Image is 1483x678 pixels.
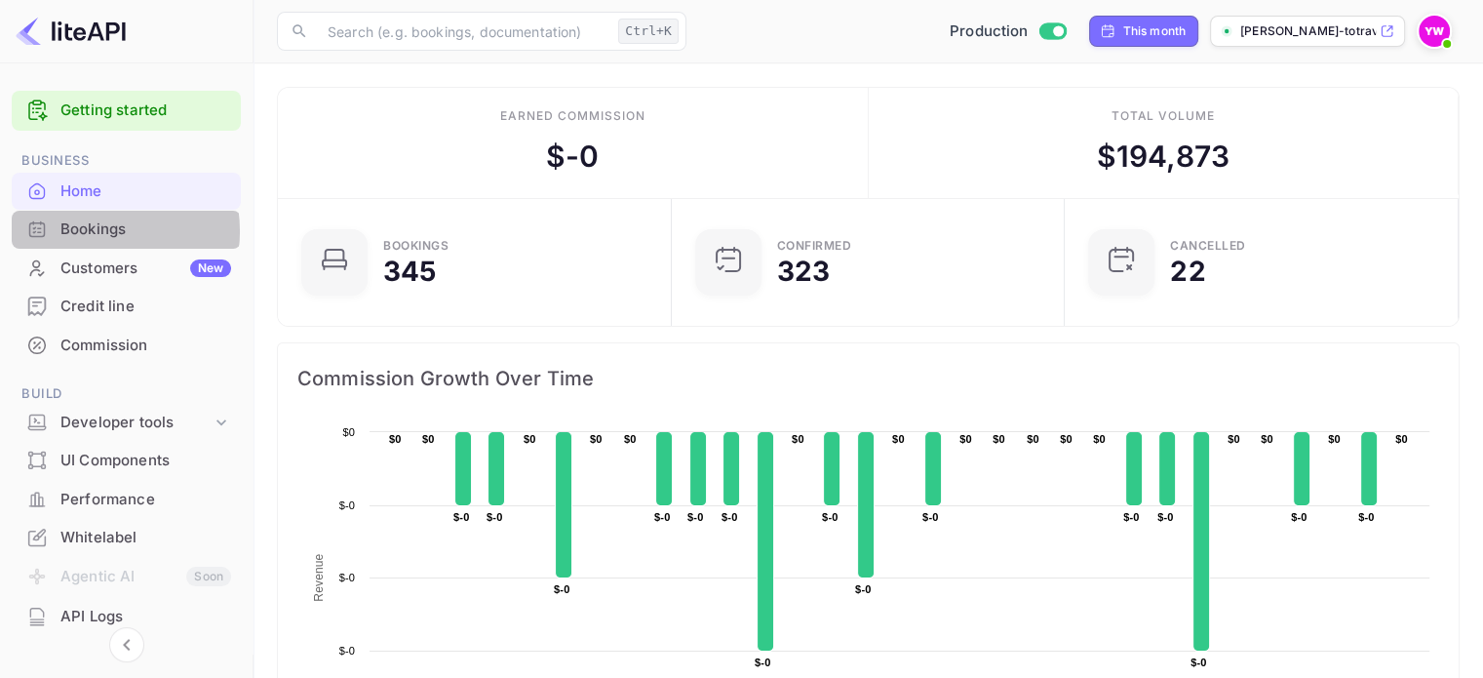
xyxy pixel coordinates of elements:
text: $0 [792,433,804,445]
div: Performance [12,481,241,519]
div: Bookings [12,211,241,249]
div: CustomersNew [12,250,241,288]
text: $0 [993,433,1005,445]
div: UI Components [12,442,241,480]
a: UI Components [12,442,241,478]
text: $-0 [755,657,770,668]
p: [PERSON_NAME]-totravel... [1240,22,1376,40]
div: Performance [60,489,231,511]
text: $0 [342,426,355,438]
a: Credit line [12,288,241,324]
img: LiteAPI logo [16,16,126,47]
text: $-0 [922,511,938,523]
text: Revenue [312,553,326,601]
div: Confirmed [777,240,852,252]
span: Build [12,383,241,405]
text: $0 [1395,433,1408,445]
input: Search (e.g. bookings, documentation) [316,12,610,51]
text: $0 [1060,433,1073,445]
a: API Logs [12,598,241,634]
div: Credit line [60,296,231,318]
a: Home [12,173,241,209]
text: $-0 [339,572,355,583]
text: $0 [590,433,603,445]
text: $-0 [1123,511,1139,523]
text: $0 [1261,433,1273,445]
div: This month [1123,22,1187,40]
div: 22 [1170,258,1205,285]
text: $-0 [453,511,469,523]
text: $-0 [722,511,737,523]
div: Bookings [60,219,231,241]
text: $0 [389,433,402,445]
a: CustomersNew [12,250,241,286]
div: Bookings [383,240,449,252]
div: New [190,259,231,277]
text: $0 [624,433,637,445]
div: Commission [60,335,231,357]
div: Customers [60,258,231,280]
text: $-0 [687,511,703,523]
div: Developer tools [60,412,212,434]
div: UI Components [60,450,231,472]
text: $-0 [1358,511,1374,523]
div: Total volume [1111,107,1215,125]
span: Commission Growth Over Time [297,363,1439,394]
text: $-0 [339,645,355,657]
text: $-0 [1157,511,1173,523]
text: $0 [892,433,905,445]
div: Home [60,180,231,203]
text: $0 [1093,433,1106,445]
div: 345 [383,258,436,285]
text: $0 [1228,433,1240,445]
text: $-0 [855,583,871,595]
text: $0 [959,433,972,445]
div: Click to change the date range period [1089,16,1199,47]
div: Ctrl+K [618,19,679,44]
text: $-0 [1190,657,1206,668]
text: $0 [524,433,536,445]
text: $-0 [822,511,838,523]
div: Getting started [12,91,241,131]
a: Bookings [12,211,241,247]
a: Performance [12,481,241,517]
text: $-0 [339,499,355,511]
div: CANCELLED [1170,240,1246,252]
div: $ 194,873 [1097,135,1229,179]
text: $0 [422,433,435,445]
text: $-0 [1291,511,1307,523]
div: Whitelabel [60,527,231,549]
text: $-0 [487,511,502,523]
text: $0 [1027,433,1039,445]
div: Earned commission [500,107,644,125]
div: Commission [12,327,241,365]
a: Getting started [60,100,231,122]
div: API Logs [60,606,231,628]
div: API Logs [12,598,241,636]
div: $ -0 [546,135,599,179]
a: Whitelabel [12,519,241,555]
div: Credit line [12,288,241,326]
text: $-0 [554,583,569,595]
div: Whitelabel [12,519,241,557]
text: $-0 [654,511,670,523]
div: Home [12,173,241,211]
text: $0 [1328,433,1341,445]
a: Commission [12,327,241,363]
div: Developer tools [12,406,241,440]
div: Switch to Sandbox mode [942,20,1073,43]
span: Business [12,150,241,172]
div: 323 [777,258,830,285]
button: Collapse navigation [109,627,144,662]
span: Production [950,20,1029,43]
img: Yahav Winkler [1419,16,1450,47]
